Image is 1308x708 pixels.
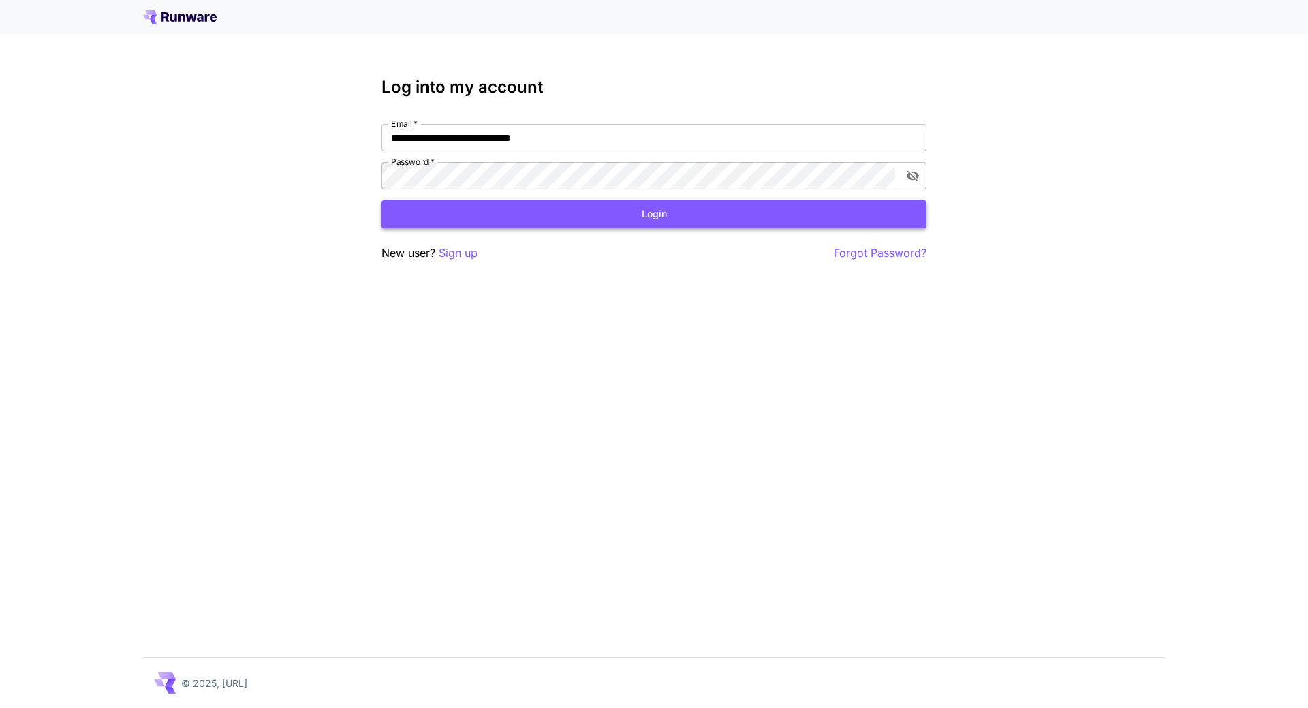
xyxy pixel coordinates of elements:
button: Login [381,200,926,228]
button: Forgot Password? [834,245,926,262]
button: Sign up [439,245,478,262]
label: Email [391,118,418,129]
label: Password [391,156,435,168]
p: © 2025, [URL] [181,676,247,690]
p: New user? [381,245,478,262]
h3: Log into my account [381,78,926,97]
button: toggle password visibility [901,164,925,188]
